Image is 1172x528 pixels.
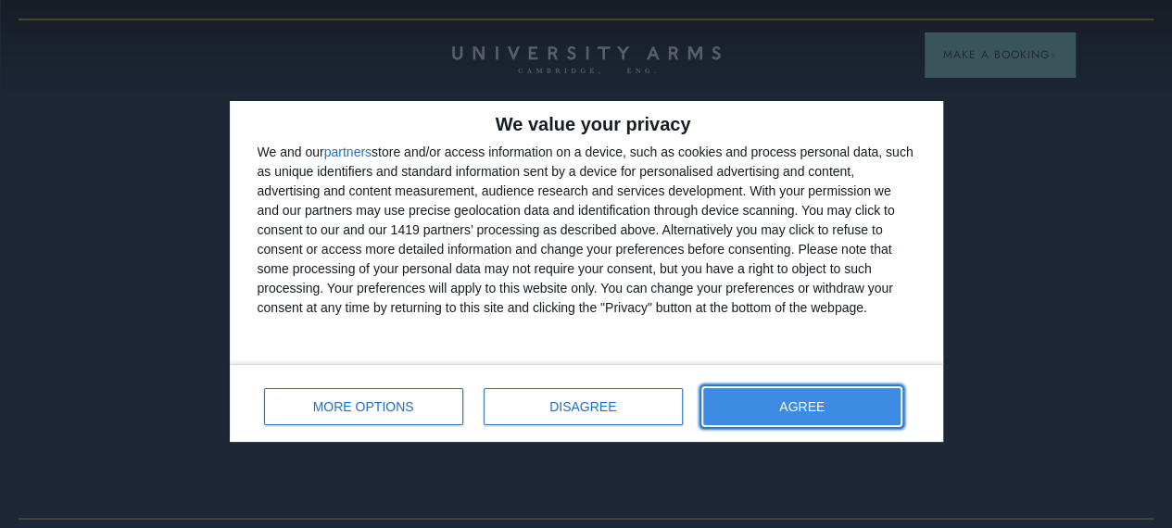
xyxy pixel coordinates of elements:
button: AGREE [703,388,901,425]
h2: We value your privacy [258,115,915,133]
button: MORE OPTIONS [264,388,463,425]
span: AGREE [779,400,825,413]
span: DISAGREE [549,400,616,413]
button: DISAGREE [484,388,683,425]
button: partners [324,145,372,158]
span: MORE OPTIONS [313,400,414,413]
div: qc-cmp2-ui [230,101,943,442]
div: We and our store and/or access information on a device, such as cookies and process personal data... [258,143,915,318]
